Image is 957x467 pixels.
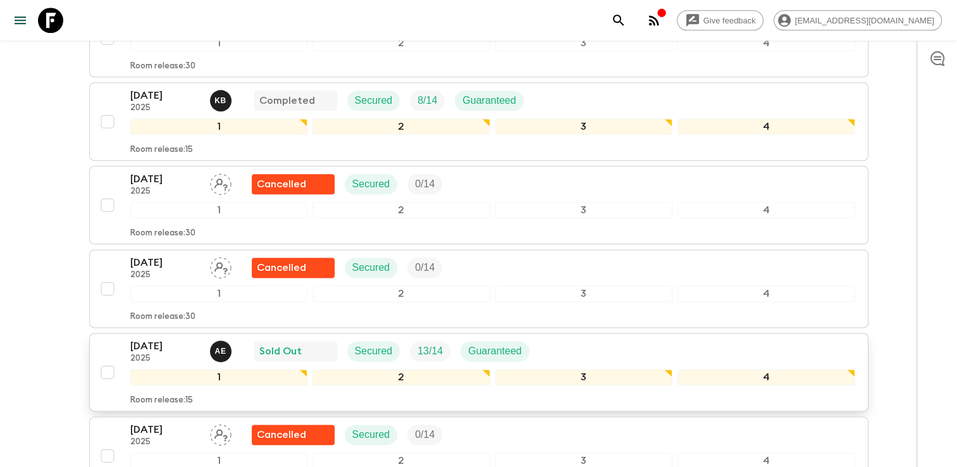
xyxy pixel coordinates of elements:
[415,260,435,275] p: 0 / 14
[495,285,673,302] div: 3
[677,285,855,302] div: 4
[252,258,335,278] div: Flash Pack cancellation
[89,249,868,328] button: [DATE]2025Assign pack leaderFlash Pack cancellationSecuredTrip Fill1234Room release:30
[252,174,335,194] div: Flash Pack cancellation
[257,260,306,275] p: Cancelled
[215,346,226,356] p: A E
[130,369,308,385] div: 1
[696,16,763,25] span: Give feedback
[407,258,442,278] div: Trip Fill
[606,8,631,33] button: search adventures
[677,10,763,30] a: Give feedback
[407,425,442,445] div: Trip Fill
[210,94,234,104] span: Kamil Babac
[417,344,443,359] p: 13 / 14
[345,258,398,278] div: Secured
[347,341,400,361] div: Secured
[495,202,673,218] div: 3
[495,118,673,135] div: 3
[130,354,200,364] p: 2025
[415,177,435,192] p: 0 / 14
[410,90,445,111] div: Trip Fill
[677,118,855,135] div: 4
[788,16,941,25] span: [EMAIL_ADDRESS][DOMAIN_NAME]
[130,437,200,447] p: 2025
[210,340,234,362] button: AE
[89,333,868,411] button: [DATE]2025Alp Edward WatmoughSold OutSecuredTrip FillGuaranteed1234Room release:15
[130,202,308,218] div: 1
[130,255,200,270] p: [DATE]
[210,177,232,187] span: Assign pack leader
[130,339,200,354] p: [DATE]
[410,341,450,361] div: Trip Fill
[210,344,234,354] span: Alp Edward Watmough
[130,118,308,135] div: 1
[345,174,398,194] div: Secured
[312,369,490,385] div: 2
[355,93,393,108] p: Secured
[312,35,490,51] div: 2
[495,35,673,51] div: 3
[468,344,522,359] p: Guaranteed
[677,202,855,218] div: 4
[259,344,302,359] p: Sold Out
[130,35,308,51] div: 1
[312,118,490,135] div: 2
[677,35,855,51] div: 4
[677,369,855,385] div: 4
[130,270,200,280] p: 2025
[130,88,200,103] p: [DATE]
[352,260,390,275] p: Secured
[210,428,232,438] span: Assign pack leader
[130,145,193,155] p: Room release: 15
[130,61,195,72] p: Room release: 30
[417,93,437,108] p: 8 / 14
[89,166,868,244] button: [DATE]2025Assign pack leaderFlash Pack cancellationSecuredTrip Fill1234Room release:30
[345,425,398,445] div: Secured
[352,177,390,192] p: Secured
[259,93,315,108] p: Completed
[130,171,200,187] p: [DATE]
[352,427,390,442] p: Secured
[347,90,400,111] div: Secured
[257,177,306,192] p: Cancelled
[462,93,516,108] p: Guaranteed
[130,228,195,239] p: Room release: 30
[312,202,490,218] div: 2
[210,261,232,271] span: Assign pack leader
[130,422,200,437] p: [DATE]
[130,103,200,113] p: 2025
[252,425,335,445] div: Flash Pack cancellation
[415,427,435,442] p: 0 / 14
[312,285,490,302] div: 2
[774,10,942,30] div: [EMAIL_ADDRESS][DOMAIN_NAME]
[495,369,673,385] div: 3
[130,187,200,197] p: 2025
[130,285,308,302] div: 1
[130,395,193,406] p: Room release: 15
[355,344,393,359] p: Secured
[130,312,195,322] p: Room release: 30
[8,8,33,33] button: menu
[407,174,442,194] div: Trip Fill
[257,427,306,442] p: Cancelled
[89,82,868,161] button: [DATE]2025Kamil BabacCompletedSecuredTrip FillGuaranteed1234Room release:15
